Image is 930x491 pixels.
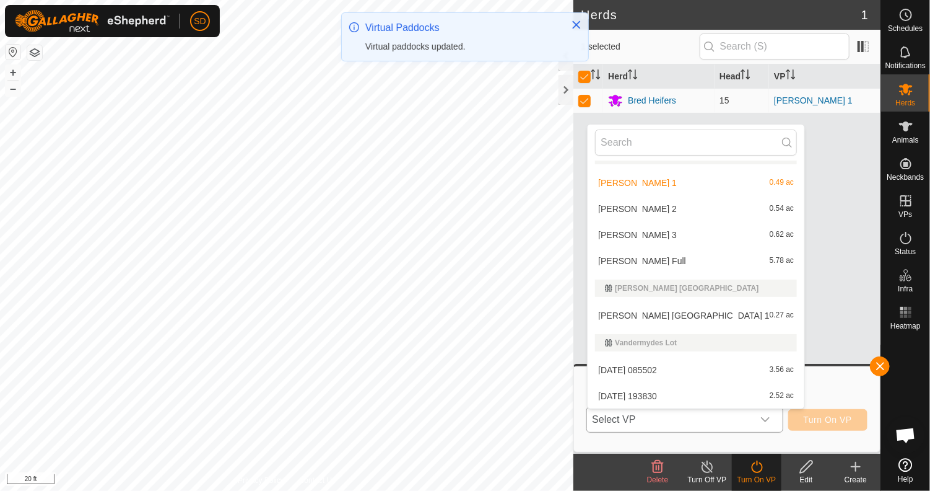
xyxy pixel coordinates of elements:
div: Turn Off VP [682,474,732,485]
span: Help [898,476,913,483]
span: [DATE] 193830 [598,392,657,400]
span: Heatmap [890,322,921,330]
div: Vandermydes Lot [605,339,787,347]
span: [PERSON_NAME] 2 [598,205,677,213]
div: Turn On VP [732,474,781,485]
button: Close [568,16,585,33]
p-sorticon: Activate to sort [591,71,601,81]
p-sorticon: Activate to sort [628,71,638,81]
span: 15 [719,95,729,105]
span: Turn On VP [804,415,852,425]
span: 1 [861,6,868,24]
p-sorticon: Activate to sort [741,71,750,81]
img: Gallagher Logo [15,10,170,32]
div: Virtual paddocks updated. [365,40,558,53]
span: Herds [895,99,915,107]
span: [DATE] 085502 [598,366,657,374]
span: [PERSON_NAME] 3 [598,231,677,239]
div: dropdown trigger [753,407,778,432]
span: VPs [898,211,912,218]
a: Help [881,453,930,488]
div: [PERSON_NAME] [GEOGRAPHIC_DATA] [605,285,787,292]
th: VP [769,64,880,89]
a: [PERSON_NAME] 1 [774,95,853,105]
th: Herd [603,64,715,89]
span: 0.49 ac [770,179,794,187]
div: Bred Heifers [628,94,676,107]
li: Lockhart 3 [588,223,804,247]
li: 2025-05-29 193830 [588,384,804,409]
span: 2.52 ac [770,392,794,400]
h2: Herds [581,7,861,22]
span: 0.62 ac [770,231,794,239]
li: 2025-05-28 085502 [588,358,804,383]
span: 0.54 ac [770,205,794,213]
span: Infra [898,285,913,293]
input: Search (S) [700,33,850,60]
input: Search [595,130,797,156]
button: – [6,81,20,96]
th: Head [715,64,769,89]
button: + [6,65,20,80]
li: Lockhart Full [588,249,804,273]
button: Reset Map [6,45,20,60]
button: Map Layers [27,45,42,60]
div: Edit [781,474,831,485]
li: Lockhart 1 [588,170,804,195]
a: Contact Us [299,475,336,486]
li: Lockhart 2 [588,197,804,221]
button: Turn On VP [788,409,867,431]
div: Create [831,474,880,485]
span: Delete [647,476,669,484]
p-sorticon: Activate to sort [786,71,796,81]
li: Vandermyde North East 1 [588,303,804,328]
div: Virtual Paddocks [365,20,558,35]
div: Open chat [887,417,924,454]
span: [PERSON_NAME] [GEOGRAPHIC_DATA] 1 [598,311,769,320]
span: Schedules [888,25,923,32]
span: Animals [892,136,919,144]
span: Notifications [885,62,926,69]
a: Privacy Policy [238,475,284,486]
span: 0.27 ac [770,311,794,320]
span: 5.78 ac [770,257,794,265]
span: [PERSON_NAME] 1 [598,179,677,187]
span: Neckbands [887,174,924,181]
span: 1 selected [581,40,699,53]
span: 3.56 ac [770,366,794,374]
span: [PERSON_NAME] Full [598,257,686,265]
span: SD [194,15,206,28]
span: Status [895,248,916,255]
span: Select VP [587,407,752,432]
